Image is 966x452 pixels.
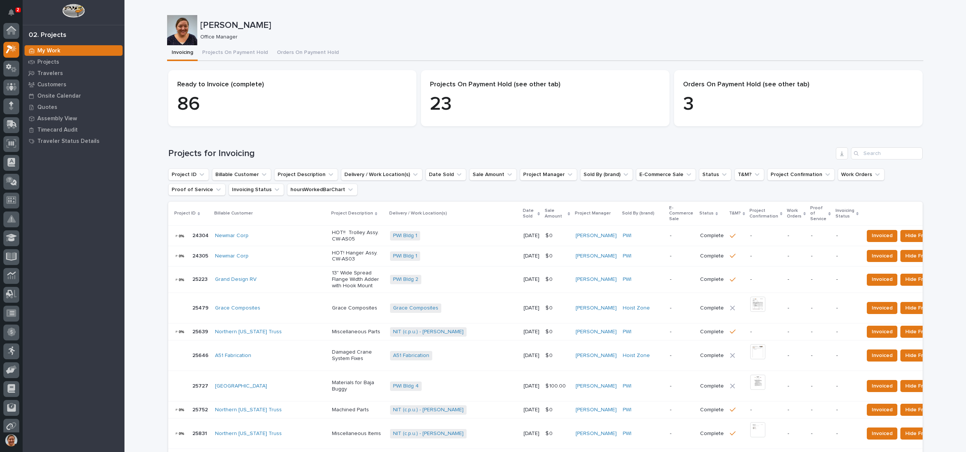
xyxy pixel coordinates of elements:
a: Onsite Calendar [23,90,124,101]
p: $ 0 [545,429,554,437]
a: Travelers [23,67,124,79]
div: 02. Projects [29,31,66,40]
p: Ready to Invoice (complete) [177,81,408,89]
a: Grand Design RV [215,276,256,283]
button: Hide From List [900,380,946,392]
a: Quotes [23,101,124,113]
tr: 2564625646 A51 Fabrication Damaged Crane System FixesA51 Fabrication [DATE]$ 0$ 0 [PERSON_NAME] H... [168,340,958,371]
a: Newmar Corp [215,233,249,239]
p: - [670,276,694,283]
p: 25831 [192,429,209,437]
a: [PERSON_NAME] [576,407,617,413]
button: Hide From List [900,302,946,314]
p: Invoicing Status [835,207,854,221]
p: Damaged Crane System Fixes [332,349,384,362]
button: Sold By (brand) [580,169,633,181]
p: Project ID [174,209,196,218]
button: Project ID [168,169,209,181]
input: Search [851,147,923,159]
p: - [836,276,858,283]
button: Hide From List [900,326,946,338]
a: PWI Bldg 4 [393,383,419,389]
p: 25479 [192,303,210,311]
span: Invoiced [872,429,892,438]
p: - [788,276,805,283]
a: [PERSON_NAME] [576,276,617,283]
button: Project Description [274,169,338,181]
a: PWI [623,407,631,413]
button: Orders On Payment Hold [272,45,343,61]
p: [DATE] [524,329,539,335]
a: [GEOGRAPHIC_DATA] [215,383,267,389]
a: [PERSON_NAME] [576,329,617,335]
p: 25223 [192,275,209,283]
p: [DATE] [524,407,539,413]
button: Project Manager [520,169,577,181]
p: 25752 [192,405,209,413]
p: [DATE] [524,276,539,283]
span: Invoiced [872,231,892,240]
span: Invoiced [872,382,892,391]
p: 13" Wide Spread Flange Width Adder with Hook Mount [332,270,384,289]
a: Hoist Zone [623,305,650,311]
p: [DATE] [524,383,539,389]
p: $ 0 [545,405,554,413]
a: Hoist Zone [623,352,650,359]
a: Timecard Audit [23,124,124,135]
tr: 2430424304 Newmar Corp HOT!! Trolley Assy. CW-AS05PWI Bldg 1 [DATE]$ 0$ 0 [PERSON_NAME] PWI -Comp... [168,226,958,246]
span: Hide From List [905,275,941,284]
p: - [836,329,858,335]
button: E-Commerce Sale [636,169,696,181]
p: - [788,233,805,239]
p: [DATE] [524,352,539,359]
p: Miscellaneous Items [332,431,384,437]
p: - [750,233,782,239]
p: - [811,276,830,283]
h1: Projects for Invoicing [168,148,833,159]
p: 3 [683,93,914,116]
p: - [811,253,830,259]
p: Complete [700,305,724,311]
a: NIT (c.p.u.) - [PERSON_NAME] [393,329,464,335]
a: Traveler Status Details [23,135,124,147]
p: Complete [700,383,724,389]
p: Status [699,209,714,218]
a: [PERSON_NAME] [576,253,617,259]
span: Hide From List [905,251,941,260]
p: Sold By (brand) [622,209,654,218]
p: - [670,233,694,239]
p: Machined Parts [332,407,384,413]
div: Notifications2 [9,9,19,21]
a: Northern [US_STATE] Truss [215,329,282,335]
tr: 2572725727 [GEOGRAPHIC_DATA] Materials for Baja BuggyPWI Bldg 4 [DATE]$ 100.00$ 100.00 [PERSON_NA... [168,371,958,401]
p: Projects On Payment Hold (see other tab) [430,81,660,89]
span: Invoiced [872,251,892,260]
a: PWI [623,253,631,259]
a: A51 Fabrication [393,352,429,359]
a: PWI Bldg 1 [393,233,417,239]
button: Invoiced [867,326,897,338]
p: Delivery / Work Location(s) [389,209,447,218]
p: Complete [700,276,724,283]
a: PWI Bldg 2 [393,276,418,283]
p: - [836,253,858,259]
button: Invoiced [867,274,897,286]
p: Project Description [331,209,373,218]
span: Hide From List [905,327,941,336]
p: - [670,253,694,259]
p: Orders On Payment Hold (see other tab) [683,81,914,89]
a: [PERSON_NAME] [576,383,617,389]
p: $ 0 [545,231,554,239]
tr: 2430524305 Newmar Corp HOT! Hanger Assy. CW-AS03PWI Bldg 1 [DATE]$ 0$ 0 [PERSON_NAME] PWI -Comple... [168,246,958,266]
p: - [788,329,805,335]
button: Delivery / Work Location(s) [341,169,422,181]
p: - [788,407,805,413]
a: PWI Bldg 1 [393,253,417,259]
p: 23 [430,93,660,116]
button: Sale Amount [469,169,517,181]
p: 25727 [192,382,210,389]
p: $ 0 [545,351,554,359]
p: [DATE] [524,233,539,239]
a: [PERSON_NAME] [576,233,617,239]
